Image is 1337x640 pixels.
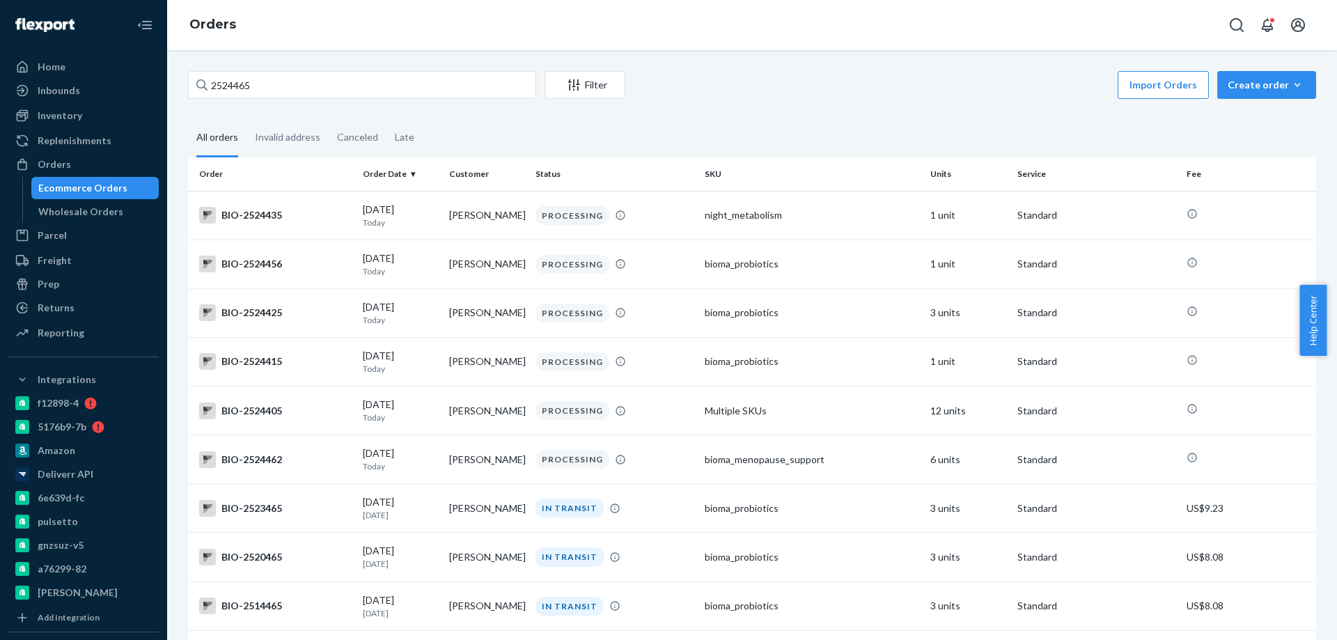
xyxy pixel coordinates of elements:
div: All orders [196,119,238,157]
div: [DATE] [363,593,438,619]
div: PROCESSING [535,206,609,225]
p: Today [363,363,438,375]
div: BIO-2524405 [199,403,352,419]
button: Open Search Box [1223,11,1251,39]
a: pulsetto [8,510,159,533]
a: Returns [8,297,159,319]
td: 3 units [925,484,1011,533]
th: Service [1012,157,1181,191]
div: [DATE] [363,544,438,570]
p: Today [363,314,438,326]
td: [PERSON_NAME] [444,435,530,484]
a: 6e639d-fc [8,487,159,509]
div: Amazon [38,444,75,458]
div: bioma_menopause_support [705,453,919,467]
td: [PERSON_NAME] [444,582,530,630]
div: [DATE] [363,398,438,423]
div: Invalid address [255,119,320,155]
div: bioma_probiotics [705,354,919,368]
div: bioma_probiotics [705,550,919,564]
div: BIO-2524462 [199,451,352,468]
p: Standard [1017,550,1175,564]
div: Filter [545,78,625,92]
div: [DATE] [363,300,438,326]
td: 1 unit [925,337,1011,386]
div: Late [395,119,414,155]
button: Open account menu [1284,11,1312,39]
div: Add Integration [38,611,100,623]
div: [DATE] [363,203,438,228]
div: BIO-2524425 [199,304,352,321]
a: Home [8,56,159,78]
div: IN TRANSIT [535,597,604,616]
p: Standard [1017,404,1175,418]
div: Wholesale Orders [38,205,123,219]
div: BIO-2524456 [199,256,352,272]
div: PROCESSING [535,450,609,469]
p: Standard [1017,599,1175,613]
div: BIO-2524415 [199,353,352,370]
a: Reporting [8,322,159,344]
td: 12 units [925,387,1011,435]
div: night_metabolism [705,208,919,222]
td: [PERSON_NAME] [444,387,530,435]
div: 5176b9-7b [38,420,86,434]
td: US$8.08 [1181,533,1316,582]
button: Integrations [8,368,159,391]
a: Add Integration [8,609,159,626]
a: Orders [8,153,159,175]
a: Prep [8,273,159,295]
a: [PERSON_NAME] [8,582,159,604]
div: PROCESSING [535,255,609,274]
p: Standard [1017,306,1175,320]
div: PROCESSING [535,352,609,371]
th: Order [188,157,357,191]
div: Returns [38,301,75,315]
a: Orders [189,17,236,32]
div: [DATE] [363,251,438,277]
td: Multiple SKUs [699,387,925,435]
div: a76299-82 [38,562,86,576]
td: 3 units [925,288,1011,337]
button: Help Center [1299,285,1327,356]
p: [DATE] [363,558,438,570]
p: Standard [1017,354,1175,368]
div: Ecommerce Orders [38,181,127,195]
td: [PERSON_NAME] [444,288,530,337]
div: Parcel [38,228,67,242]
a: Replenishments [8,130,159,152]
div: Create order [1228,78,1306,92]
td: [PERSON_NAME] [444,240,530,288]
a: Inbounds [8,79,159,102]
div: Orders [38,157,71,171]
a: Wholesale Orders [31,201,159,223]
a: Ecommerce Orders [31,177,159,199]
div: Inbounds [38,84,80,97]
p: [DATE] [363,509,438,521]
div: Reporting [38,326,84,340]
td: [PERSON_NAME] [444,533,530,582]
a: Freight [8,249,159,272]
button: Import Orders [1118,71,1209,99]
th: Status [530,157,699,191]
div: Home [38,60,65,74]
a: Amazon [8,439,159,462]
p: [DATE] [363,607,438,619]
p: Standard [1017,501,1175,515]
div: [DATE] [363,495,438,521]
div: IN TRANSIT [535,499,604,517]
div: PROCESSING [535,304,609,322]
div: Freight [38,253,72,267]
p: Standard [1017,453,1175,467]
a: 5176b9-7b [8,416,159,438]
div: [DATE] [363,349,438,375]
div: f12898-4 [38,396,79,410]
div: bioma_probiotics [705,501,919,515]
div: Replenishments [38,134,111,148]
p: Today [363,460,438,472]
div: Canceled [337,119,378,155]
div: bioma_probiotics [705,257,919,271]
div: IN TRANSIT [535,547,604,566]
p: Today [363,412,438,423]
td: [PERSON_NAME] [444,191,530,240]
